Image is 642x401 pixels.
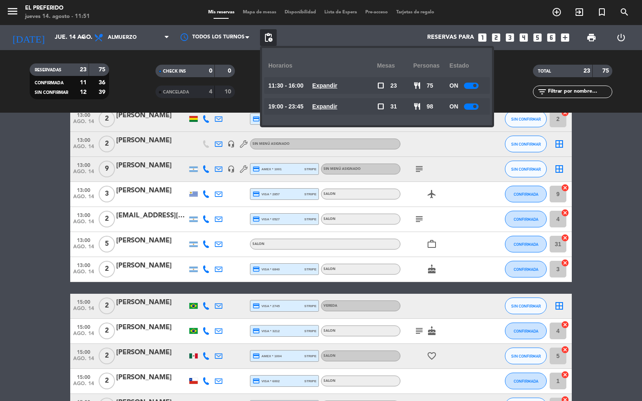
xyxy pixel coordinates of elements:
[252,302,260,310] i: credit_card
[99,373,115,389] span: 2
[511,167,541,171] span: SIN CONFIRMAR
[99,186,115,202] span: 3
[413,82,421,89] span: restaurant
[99,67,107,73] strong: 75
[324,329,336,333] span: SALON
[252,115,260,123] i: credit_card
[99,111,115,127] span: 2
[99,348,115,364] span: 2
[619,7,629,17] i: search
[561,346,569,354] i: cancel
[209,68,212,74] strong: 0
[390,102,397,111] span: 31
[252,265,280,273] span: visa * 6840
[511,142,541,146] span: SIN CONFIRMAR
[25,4,90,13] div: El Preferido
[252,352,260,360] i: credit_card
[73,219,94,229] span: ago. 14
[505,298,547,314] button: SIN CONFIRMAR
[427,189,437,199] i: airplanemode_active
[252,265,260,273] i: credit_card
[224,89,233,95] strong: 10
[116,110,187,121] div: [PERSON_NAME]
[324,192,336,196] span: SALON
[99,89,107,95] strong: 39
[252,302,280,310] span: visa * 2745
[427,326,437,336] i: cake
[554,139,564,149] i: border_all
[392,10,438,15] span: Tarjetas de regalo
[73,160,94,169] span: 13:00
[514,379,538,383] span: CONFIRMADA
[116,160,187,171] div: [PERSON_NAME]
[252,327,280,335] span: visa * 3212
[73,135,94,144] span: 13:00
[73,235,94,245] span: 13:00
[505,136,547,152] button: SIN CONFIRMAR
[73,185,94,194] span: 13:00
[427,239,437,249] i: work_outline
[561,320,569,329] i: cancel
[35,81,64,85] span: CONFIRMADA
[312,103,337,110] u: Expandir
[116,210,187,221] div: [EMAIL_ADDRESS][DOMAIN_NAME]
[252,190,260,198] i: credit_card
[616,33,626,43] i: power_settings_new
[73,356,94,366] span: ago. 14
[538,69,551,73] span: TOTAL
[413,54,450,77] div: personas
[99,80,107,86] strong: 36
[80,67,87,73] strong: 23
[304,328,316,334] span: stripe
[99,211,115,227] span: 2
[73,372,94,381] span: 15:00
[561,184,569,192] i: cancel
[252,190,280,198] span: visa * 2857
[304,378,316,384] span: stripe
[312,82,337,89] u: Expandir
[324,217,336,221] span: SALON
[252,377,260,385] i: credit_card
[252,352,282,360] span: amex * 1004
[73,331,94,340] span: ago. 14
[505,261,547,277] button: CONFIRMADA
[304,192,316,197] span: stripe
[268,102,303,111] span: 19:00 - 23:45
[574,7,584,17] i: exit_to_app
[511,117,541,121] span: SIN CONFIRMAR
[73,169,94,179] span: ago. 14
[304,166,316,172] span: stripe
[546,32,557,43] i: looks_6
[280,10,320,15] span: Disponibilidad
[116,297,187,308] div: [PERSON_NAME]
[427,34,474,41] span: Reservas para
[268,54,377,77] div: Horarios
[99,323,115,339] span: 2
[606,25,636,50] div: LOG OUT
[252,215,280,223] span: visa * 0527
[377,103,385,110] span: check_box_outline_blank
[252,242,265,246] span: SALON
[324,379,336,383] span: SALON
[505,186,547,202] button: CONFIRMADA
[252,165,282,173] span: amex * 1001
[547,87,612,96] input: Filtrar por nombre...
[377,82,385,89] span: check_box_outline_blank
[514,192,538,197] span: CONFIRMADA
[561,234,569,242] i: cancel
[116,235,187,246] div: [PERSON_NAME]
[239,10,280,15] span: Mapa de mesas
[73,269,94,279] span: ago. 14
[324,304,337,308] span: VEREDA
[73,110,94,119] span: 13:00
[73,119,94,129] span: ago. 14
[73,347,94,356] span: 15:00
[73,194,94,204] span: ago. 14
[209,89,212,95] strong: 4
[116,347,187,358] div: [PERSON_NAME]
[73,297,94,306] span: 15:00
[414,326,424,336] i: subject
[504,32,515,43] i: looks_3
[35,91,68,95] span: SIN CONFIRMAR
[377,54,413,77] div: Mesas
